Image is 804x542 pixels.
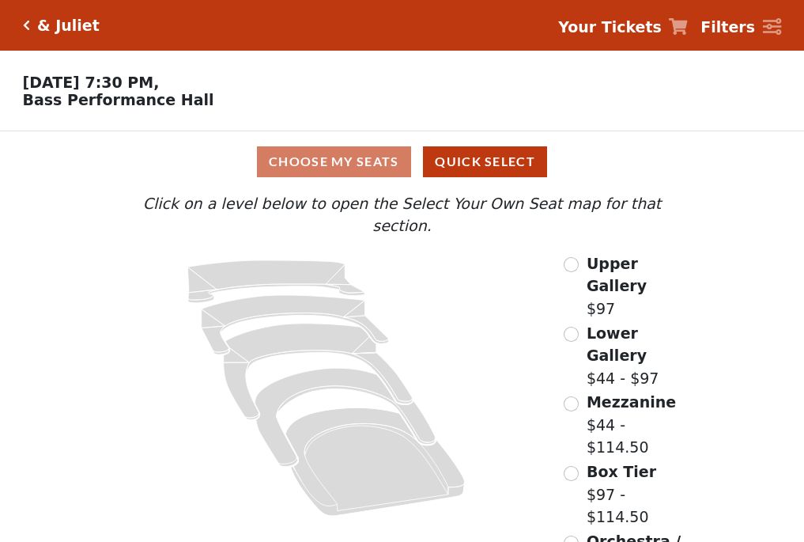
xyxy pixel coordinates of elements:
p: Click on a level below to open the Select Your Own Seat map for that section. [111,192,692,237]
strong: Filters [700,18,755,36]
label: $97 [587,252,693,320]
label: $44 - $97 [587,322,693,390]
button: Quick Select [423,146,547,177]
h5: & Juliet [37,17,100,35]
label: $97 - $114.50 [587,461,693,529]
strong: Your Tickets [558,18,662,36]
path: Orchestra / Parterre Circle - Seats Available: 20 [286,407,466,516]
a: Your Tickets [558,16,688,39]
span: Mezzanine [587,393,676,411]
a: Filters [700,16,781,39]
path: Lower Gallery - Seats Available: 78 [202,295,389,354]
path: Upper Gallery - Seats Available: 304 [188,260,365,303]
a: Click here to go back to filters [23,20,30,31]
span: Lower Gallery [587,324,647,365]
span: Box Tier [587,463,656,480]
span: Upper Gallery [587,255,647,295]
label: $44 - $114.50 [587,391,693,459]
